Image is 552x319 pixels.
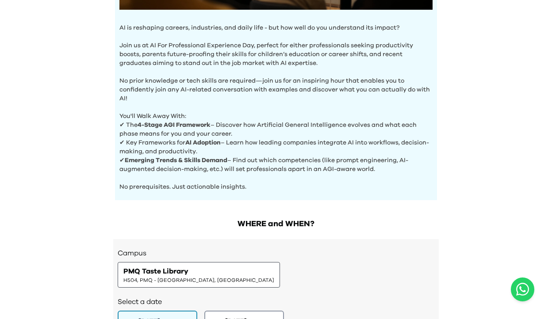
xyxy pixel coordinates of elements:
[119,32,433,68] p: Join us at AI For Professional Experience Day, perfect for either professionals seeking productiv...
[119,103,433,121] p: You'll Walk Away With:
[119,174,433,191] p: No prerequisites. Just actionable insights.
[113,218,439,230] h2: WHERE and WHEN?
[123,277,274,284] span: H504, PMQ - [GEOGRAPHIC_DATA], [GEOGRAPHIC_DATA]
[185,140,221,146] b: AI Adoption
[125,157,227,163] b: Emerging Trends & Skills Demand
[119,23,433,32] p: AI is reshaping careers, industries, and daily life - but how well do you understand its impact?
[119,121,433,138] p: ✔ The – Discover how Artificial General Intelligence evolves and what each phase means for you an...
[511,277,534,301] button: Open WhatsApp chat
[118,296,434,307] h2: Select a date
[123,266,188,277] span: PMQ Taste Library
[119,156,433,174] p: ✔ – Find out which competencies (like prompt engineering, AI-augmented decision-making, etc.) wil...
[138,122,211,128] b: 4-Stage AGI Framework
[118,248,434,258] h3: Campus
[119,138,433,156] p: ✔ Key Frameworks for – Learn how leading companies integrate AI into workflows, decision-making, ...
[511,277,534,301] a: Chat with us on WhatsApp
[119,68,433,103] p: No prior knowledge or tech skills are required—join us for an inspiring hour that enables you to ...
